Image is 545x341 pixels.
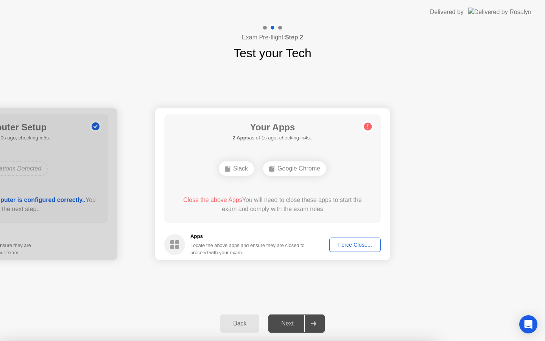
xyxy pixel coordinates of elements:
[271,320,304,327] div: Next
[232,134,312,142] h5: as of 1s ago, checking in4s..
[232,120,312,134] h1: Your Apps
[519,315,537,333] div: Open Intercom Messenger
[263,161,326,176] div: Google Chrome
[430,8,464,17] div: Delivered by
[285,34,303,41] b: Step 2
[223,320,257,327] div: Back
[232,135,249,141] b: 2 Apps
[242,33,303,42] h4: Exam Pre-flight:
[190,242,305,256] div: Locate the above apps and ensure they are closed to proceed with your exam.
[175,196,370,214] div: You will need to close these apps to start the exam and comply with the exam rules
[183,197,242,203] span: Close the above Apps
[234,44,311,62] h1: Test your Tech
[468,8,531,16] img: Delivered by Rosalyn
[332,242,378,248] div: Force Close...
[190,233,305,240] h5: Apps
[219,161,254,176] div: Slack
